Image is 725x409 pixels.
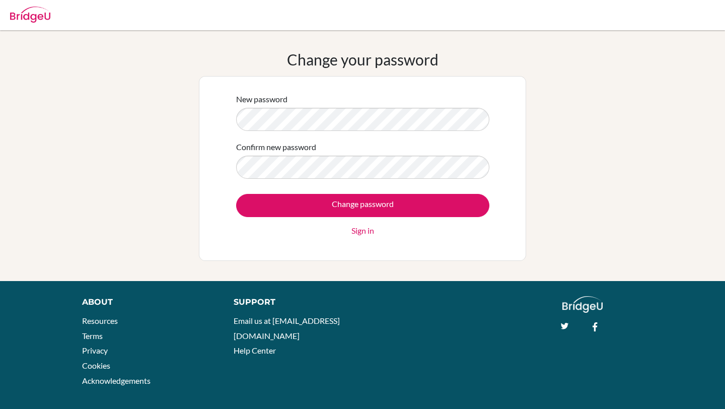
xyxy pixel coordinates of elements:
input: Change password [236,194,489,217]
a: Resources [82,316,118,325]
img: Bridge-U [10,7,50,23]
a: Cookies [82,361,110,370]
a: Privacy [82,346,108,355]
label: Confirm new password [236,141,316,153]
a: Help Center [234,346,276,355]
a: Acknowledgements [82,376,151,385]
a: Sign in [351,225,374,237]
a: Terms [82,331,103,340]
div: About [82,296,211,308]
img: logo_white@2x-f4f0deed5e89b7ecb1c2cc34c3e3d731f90f0f143d5ea2071677605dd97b5244.png [562,296,603,313]
div: Support [234,296,352,308]
label: New password [236,93,287,105]
h1: Change your password [287,50,439,69]
a: Email us at [EMAIL_ADDRESS][DOMAIN_NAME] [234,316,340,340]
